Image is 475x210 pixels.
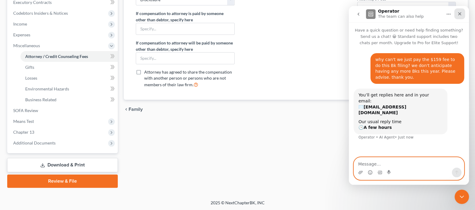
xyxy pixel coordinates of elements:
input: Specify... [136,23,234,35]
span: Additional Documents [13,140,56,145]
a: Environmental Hazards [20,84,118,94]
span: Environmental Hazards [25,86,69,91]
span: Miscellaneous [13,43,40,48]
iframe: Intercom live chat [349,6,469,185]
button: chevron_left Family [124,107,143,112]
span: Chapter 13 [13,129,34,135]
a: Download & Print [7,158,118,172]
span: Family [129,107,143,112]
span: SOFA Review [13,108,38,113]
span: Means Test [13,119,34,124]
i: chevron_left [124,107,129,112]
label: If compensation to attorney will be paid by someone other than debtor, specify here [136,40,234,52]
a: Attorney / Credit Counseling Fees [20,51,118,62]
input: 0.00 [358,2,448,14]
div: $ [448,2,455,14]
span: Attorney has agreed to share the compensation with another person or persons who are not members ... [144,69,232,87]
iframe: Intercom live chat [455,190,469,204]
span: Gifts [25,65,34,70]
span: Codebtors Insiders & Notices [13,11,68,16]
a: Review & File [7,175,118,188]
input: Specify... [136,53,234,64]
a: SOFA Review [8,105,118,116]
span: Expenses [13,32,30,37]
label: If compensation to attorney is paid by someone other than debtor, specify here [136,10,234,23]
span: Business Related [25,97,56,102]
span: Attorney / Credit Counseling Fees [25,54,88,59]
a: Gifts [20,62,118,73]
a: Business Related [20,94,118,105]
span: Income [13,21,27,26]
span: Losses [25,75,37,81]
a: Losses [20,73,118,84]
